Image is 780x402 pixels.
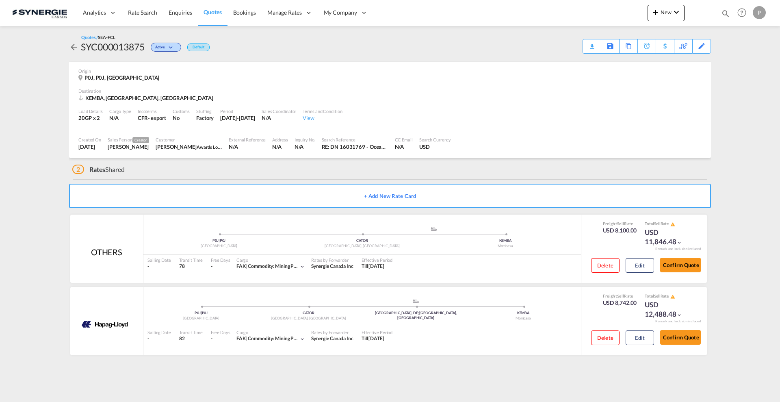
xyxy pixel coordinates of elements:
span: 2 [72,165,84,174]
div: KEMBA [434,238,577,243]
div: - export [148,114,166,122]
div: Transit Time [179,329,203,335]
div: 20GP x 2 [78,114,103,122]
span: Sell [654,293,661,298]
button: icon-plus 400-fgNewicon-chevron-down [648,5,685,21]
div: Sales Person [108,137,149,143]
div: Karen Mercier [108,143,149,150]
button: Confirm Quote [660,330,701,345]
div: Quotes /SEA-FCL [81,34,115,40]
div: Change Status Here [151,43,181,52]
div: Sales Coordinator [262,108,296,114]
div: Free Days [211,329,230,335]
img: 1f56c880d42311ef80fc7dca854c8e59.png [12,4,67,22]
md-icon: icon-chevron-down [299,336,305,342]
div: N/A [295,143,315,150]
div: Incoterms [138,108,166,114]
md-icon: icon-chevron-down [299,264,305,269]
div: N/A [109,114,131,122]
md-icon: icon-download [587,41,597,47]
button: icon-alert [669,221,675,227]
div: USD 12,488.48 [645,300,685,319]
span: Awards Logistix [197,143,229,150]
div: - [147,335,171,342]
div: Load Details [78,108,103,114]
div: OTHERS [91,246,122,258]
button: Edit [626,330,654,345]
span: Rates [89,165,106,173]
span: Enquiries [169,9,192,16]
div: USD 11,846.48 [645,228,685,247]
div: SYC000013875 [81,40,145,53]
div: Save As Template [601,39,619,53]
div: Shared [72,165,125,174]
span: Rate Search [128,9,157,16]
div: Cargo [236,257,305,263]
md-icon: icon-chevron-down [167,46,177,50]
div: CATOR [290,238,433,243]
span: FAK [236,335,248,341]
div: Freight Rate [603,293,637,299]
div: USD 8,742.00 [603,299,637,307]
div: - [211,263,212,270]
div: Transit Time [179,257,203,263]
md-icon: assets/icons/custom/ship-fill.svg [429,227,439,231]
span: Sell [617,221,624,226]
div: CFR [138,114,148,122]
div: Stuffing [196,108,214,114]
button: + Add New Rate Card [69,184,711,208]
span: SEA-FCL [98,35,115,40]
span: P0J [202,311,208,315]
div: P [753,6,766,19]
span: My Company [324,9,357,17]
div: 30 Sep 2025 [220,114,255,122]
div: N/A [395,143,413,150]
div: Created On [78,137,101,143]
div: 6 Aug 2025 [78,143,101,150]
div: Customs [173,108,190,114]
div: Synergie Canada Inc [311,263,353,270]
span: P0J [212,238,220,243]
button: Delete [591,330,620,345]
div: Free Days [211,257,230,263]
md-icon: icon-arrow-left [69,42,79,52]
div: CATOR [255,311,362,316]
img: HAPAG LLOYD [75,314,138,335]
md-icon: icon-plus 400-fg [651,7,661,17]
button: icon-alert [669,293,675,300]
div: Help [735,6,753,20]
span: Till [DATE] [362,335,384,341]
div: Inquiry No. [295,137,315,143]
span: | [245,263,247,269]
div: [GEOGRAPHIC_DATA] [147,316,255,321]
div: Default [187,43,210,51]
div: Remark and Inclusion included [649,247,707,251]
div: Sailing Date [147,329,171,335]
button: Delete [591,258,620,273]
span: Sell [654,221,661,226]
div: [GEOGRAPHIC_DATA] [147,243,290,249]
md-icon: icon-alert [670,222,675,227]
div: Customer [156,137,222,143]
div: Search Currency [419,137,451,143]
md-icon: icon-chevron-down [676,312,682,318]
div: External Reference [229,137,266,143]
div: View [303,114,342,122]
div: USD 8,100.00 [603,226,637,235]
div: icon-magnify [721,9,730,21]
div: Till 30 Sep 2025 [362,263,384,270]
md-icon: icon-chevron-down [672,7,681,17]
span: P0J, P0J, [GEOGRAPHIC_DATA] [84,74,159,81]
button: Confirm Quote [660,258,701,272]
div: [GEOGRAPHIC_DATA], [GEOGRAPHIC_DATA] [255,316,362,321]
span: New [651,9,681,15]
div: Effective Period [362,257,392,263]
span: P0J [220,238,226,243]
div: Destination [78,88,702,94]
div: [GEOGRAPHIC_DATA], [GEOGRAPHIC_DATA] [290,243,433,249]
div: Mombasa [434,243,577,249]
span: | [201,311,202,315]
md-icon: icon-magnify [721,9,730,18]
span: Till [DATE] [362,263,384,269]
span: FAK [236,263,248,269]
